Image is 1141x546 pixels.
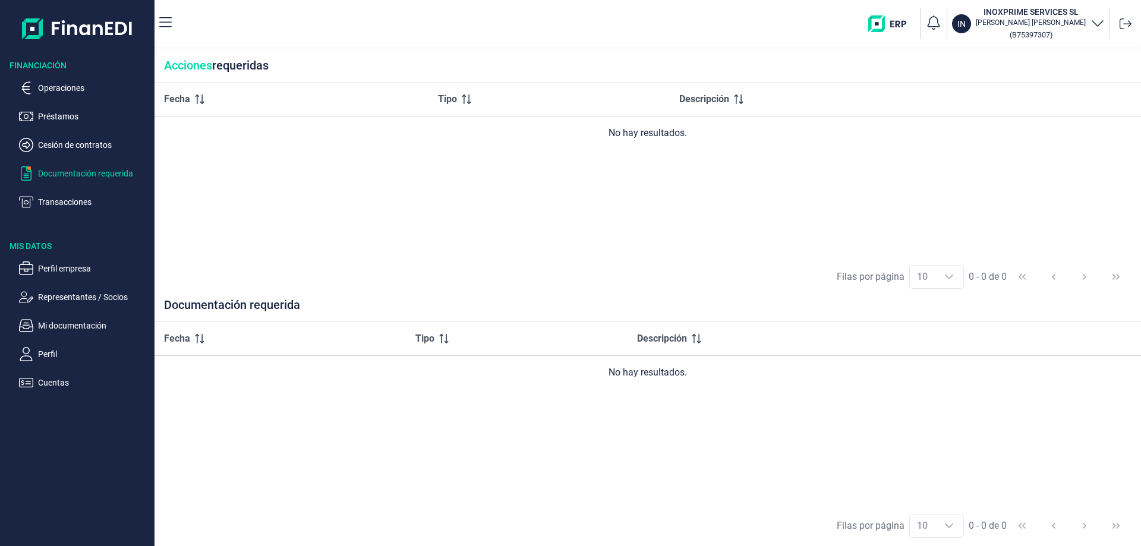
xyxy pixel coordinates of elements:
[1008,512,1036,540] button: First Page
[1102,263,1130,291] button: Last Page
[415,332,434,346] span: Tipo
[19,81,150,95] button: Operaciones
[1010,30,1052,39] small: Copiar cif
[38,195,150,209] p: Transacciones
[19,109,150,124] button: Préstamos
[19,138,150,152] button: Cesión de contratos
[155,49,1141,83] div: requeridas
[38,290,150,304] p: Representantes / Socios
[837,270,904,284] div: Filas por página
[935,266,963,288] div: Choose
[38,81,150,95] p: Operaciones
[19,195,150,209] button: Transacciones
[868,15,915,32] img: erp
[976,6,1086,18] h3: INOXPRIME SERVICES SL
[935,515,963,537] div: Choose
[957,18,966,30] p: IN
[19,318,150,333] button: Mi documentación
[164,58,212,72] span: Acciones
[164,332,190,346] span: Fecha
[1039,512,1068,540] button: Previous Page
[637,332,687,346] span: Descripción
[837,519,904,533] div: Filas por página
[1039,263,1068,291] button: Previous Page
[952,6,1105,42] button: ININOXPRIME SERVICES SL[PERSON_NAME] [PERSON_NAME](B75397307)
[969,272,1007,282] span: 0 - 0 de 0
[38,109,150,124] p: Préstamos
[38,138,150,152] p: Cesión de contratos
[38,375,150,390] p: Cuentas
[1008,263,1036,291] button: First Page
[164,126,1131,140] div: No hay resultados.
[1102,512,1130,540] button: Last Page
[19,375,150,390] button: Cuentas
[22,10,133,48] img: Logo de aplicación
[969,521,1007,531] span: 0 - 0 de 0
[164,365,1131,380] div: No hay resultados.
[976,18,1086,27] p: [PERSON_NAME] [PERSON_NAME]
[19,166,150,181] button: Documentación requerida
[38,261,150,276] p: Perfil empresa
[19,261,150,276] button: Perfil empresa
[679,92,729,106] span: Descripción
[38,347,150,361] p: Perfil
[38,318,150,333] p: Mi documentación
[1070,263,1099,291] button: Next Page
[19,347,150,361] button: Perfil
[164,92,190,106] span: Fecha
[19,290,150,304] button: Representantes / Socios
[1070,512,1099,540] button: Next Page
[38,166,150,181] p: Documentación requerida
[155,298,1141,322] div: Documentación requerida
[438,92,457,106] span: Tipo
